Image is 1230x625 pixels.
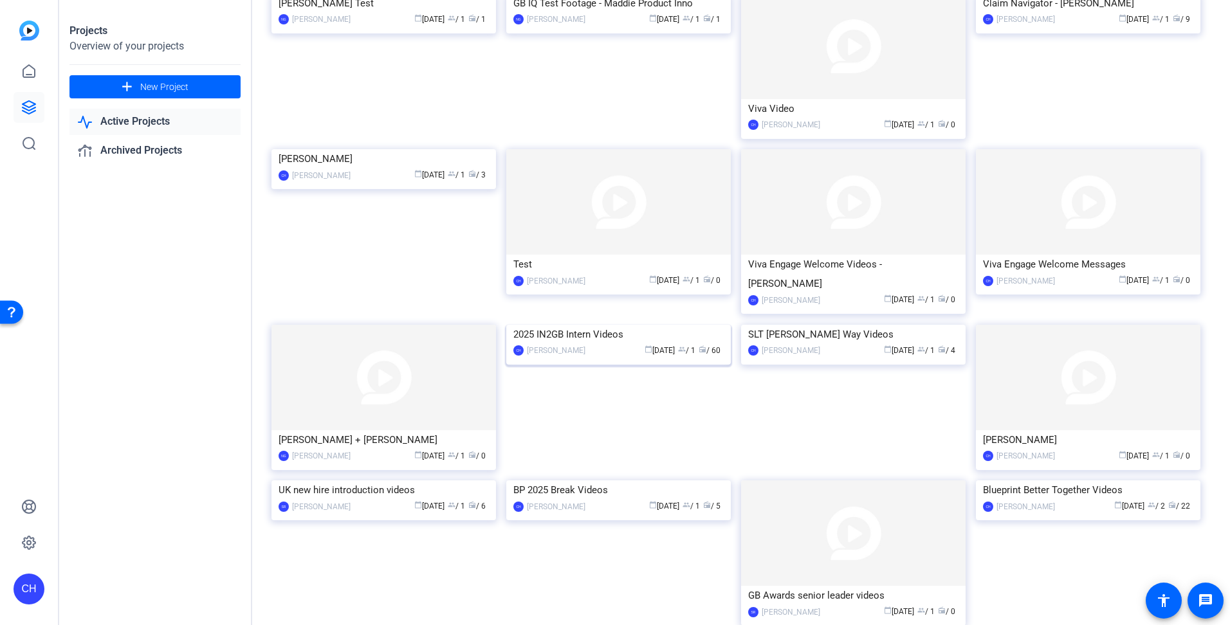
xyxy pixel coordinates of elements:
span: / 6 [468,502,486,511]
div: SR [279,502,289,512]
div: SLT [PERSON_NAME] Way Videos [748,325,959,344]
div: [PERSON_NAME] [983,430,1193,449]
span: calendar_today [414,170,422,177]
img: blue-gradient.svg [19,21,39,41]
span: radio [1168,501,1176,509]
span: [DATE] [645,346,675,355]
span: calendar_today [645,345,652,353]
span: radio [468,14,476,22]
span: / 1 [448,170,465,179]
span: calendar_today [884,606,892,614]
span: group [1152,451,1160,458]
div: CH [983,502,993,512]
span: calendar_today [649,14,657,22]
span: / 1 [917,346,935,355]
span: group [1152,275,1160,283]
div: CH [14,574,44,604]
div: Blueprint Better Together Videos [983,480,1193,500]
div: [PERSON_NAME] [762,344,820,357]
div: [PERSON_NAME] [762,294,820,307]
div: Viva Engage Welcome Videos - [PERSON_NAME] [748,255,959,293]
span: calendar_today [414,451,422,458]
span: radio [1173,451,1180,458]
div: CH [513,345,524,356]
div: [PERSON_NAME] [292,449,351,462]
a: Active Projects [69,109,241,135]
span: radio [938,345,946,353]
div: Overview of your projects [69,39,241,54]
div: GB Awards senior leader videos [748,586,959,605]
span: radio [703,14,711,22]
div: CH [983,451,993,461]
div: CH [748,120,758,130]
div: CH [513,502,524,512]
mat-icon: accessibility [1156,593,1171,608]
span: / 0 [938,120,955,129]
div: [PERSON_NAME] [996,13,1055,26]
span: group [917,606,925,614]
span: calendar_today [1119,14,1126,22]
span: calendar_today [649,501,657,509]
span: [DATE] [1119,451,1149,460]
span: / 1 [468,15,486,24]
div: CH [513,276,524,286]
span: calendar_today [414,14,422,22]
span: / 1 [917,607,935,616]
div: [PERSON_NAME] [762,606,820,619]
div: UK new hire introduction videos [279,480,489,500]
span: New Project [140,80,188,94]
div: NG [279,14,289,24]
span: / 1 [917,295,935,304]
span: / 1 [683,502,700,511]
span: / 1 [1152,451,1170,460]
span: / 0 [938,607,955,616]
span: / 0 [938,295,955,304]
button: New Project [69,75,241,98]
span: / 5 [703,502,721,511]
mat-icon: message [1198,593,1213,608]
span: / 1 [448,502,465,511]
span: group [448,451,455,458]
span: calendar_today [649,275,657,283]
div: [PERSON_NAME] [279,149,489,168]
span: calendar_today [1114,501,1122,509]
span: radio [468,451,476,458]
span: / 9 [1173,15,1190,24]
span: / 1 [448,15,465,24]
span: calendar_today [884,120,892,127]
span: [DATE] [414,15,445,24]
div: Viva Video [748,99,959,118]
mat-icon: add [119,79,135,95]
span: / 1 [1152,15,1170,24]
div: [PERSON_NAME] [527,344,585,357]
div: SR [748,607,758,617]
span: radio [468,170,476,177]
span: group [448,501,455,509]
span: / 60 [699,346,721,355]
span: [DATE] [1114,502,1144,511]
span: group [917,120,925,127]
span: [DATE] [649,15,679,24]
span: / 22 [1168,502,1190,511]
span: group [683,275,690,283]
div: NG [513,14,524,24]
span: [DATE] [884,346,914,355]
div: [PERSON_NAME] [527,500,585,513]
div: [PERSON_NAME] [996,500,1055,513]
div: [PERSON_NAME] [762,118,820,131]
span: radio [1173,275,1180,283]
div: Projects [69,23,241,39]
span: / 0 [1173,276,1190,285]
span: [DATE] [414,502,445,511]
span: / 0 [468,451,486,460]
div: 2025 IN2GB Intern Videos [513,325,724,344]
div: CH [983,276,993,286]
span: group [678,345,686,353]
div: BP 2025 Break Videos [513,480,724,500]
span: radio [938,120,946,127]
span: [DATE] [414,170,445,179]
span: [DATE] [414,451,445,460]
span: calendar_today [1119,451,1126,458]
span: / 1 [703,15,721,24]
span: / 3 [468,170,486,179]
